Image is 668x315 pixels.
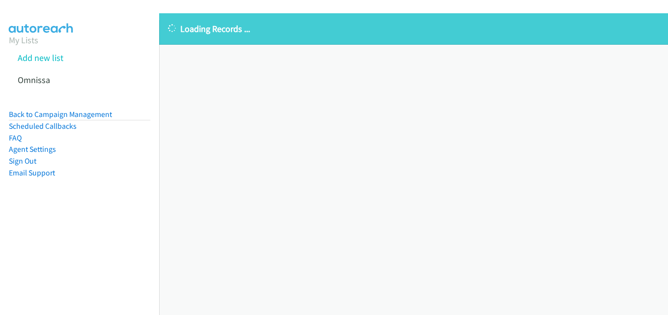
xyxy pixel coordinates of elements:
[9,121,77,131] a: Scheduled Callbacks
[9,156,36,166] a: Sign Out
[9,168,55,177] a: Email Support
[9,144,56,154] a: Agent Settings
[9,110,112,119] a: Back to Campaign Management
[18,52,63,63] a: Add new list
[9,34,38,46] a: My Lists
[9,133,22,143] a: FAQ
[18,74,50,86] a: Omnissa
[168,22,659,35] p: Loading Records ...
